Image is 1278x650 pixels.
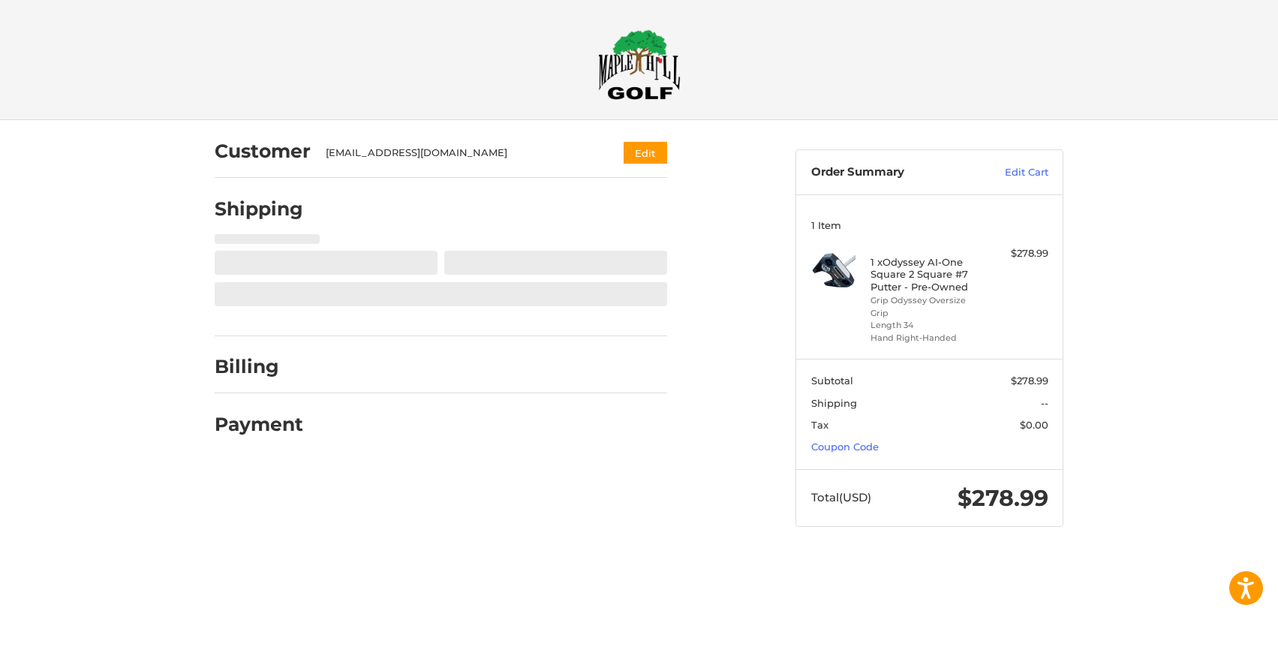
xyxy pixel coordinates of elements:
li: Hand Right-Handed [871,332,985,345]
span: $278.99 [958,484,1048,512]
li: Length 34 [871,319,985,332]
span: Tax [811,419,828,431]
span: $0.00 [1020,419,1048,431]
div: $278.99 [989,246,1048,261]
span: Total (USD) [811,490,871,504]
a: Edit Cart [973,165,1048,180]
a: Coupon Code [811,441,879,453]
h2: Payment [215,413,303,436]
h4: 1 x Odyssey AI-One Square 2 Square #7 Putter - Pre-Owned [871,256,985,293]
h3: 1 Item [811,219,1048,231]
img: Maple Hill Golf [598,29,681,100]
h2: Customer [215,140,311,163]
li: Grip Odyssey Oversize Grip [871,294,985,319]
span: -- [1041,397,1048,409]
h3: Order Summary [811,165,973,180]
button: Edit [624,142,667,164]
span: $278.99 [1011,375,1048,387]
h2: Billing [215,355,302,378]
div: [EMAIL_ADDRESS][DOMAIN_NAME] [326,146,595,161]
span: Subtotal [811,375,853,387]
span: Shipping [811,397,857,409]
h2: Shipping [215,197,303,221]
